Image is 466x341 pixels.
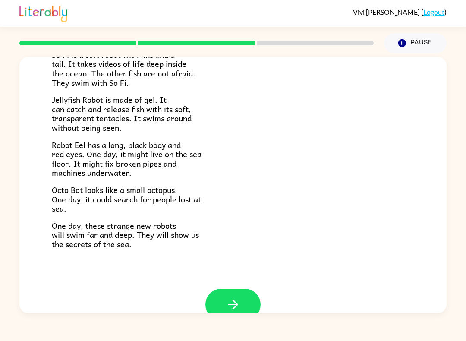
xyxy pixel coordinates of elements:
span: Octo Bot looks like a small octopus. One day, it could search for people lost at sea. [52,183,201,215]
span: Robot Eel has a long, black body and red eyes. One day, it might live on the sea floor. It might ... [52,139,202,179]
span: Vivi [PERSON_NAME] [353,8,421,16]
span: So Fi is a soft robot with fins and a tail. It takes videos of life deep inside the ocean. The ot... [52,48,195,89]
span: One day, these strange new robots will swim far and deep. They will show us the secrets of the sea. [52,219,199,250]
button: Pause [384,33,447,53]
span: Jellyfish Robot is made of gel. It can catch and release fish with its soft, transparent tentacle... [52,93,192,134]
img: Literably [19,3,67,22]
a: Logout [423,8,444,16]
div: ( ) [353,8,447,16]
